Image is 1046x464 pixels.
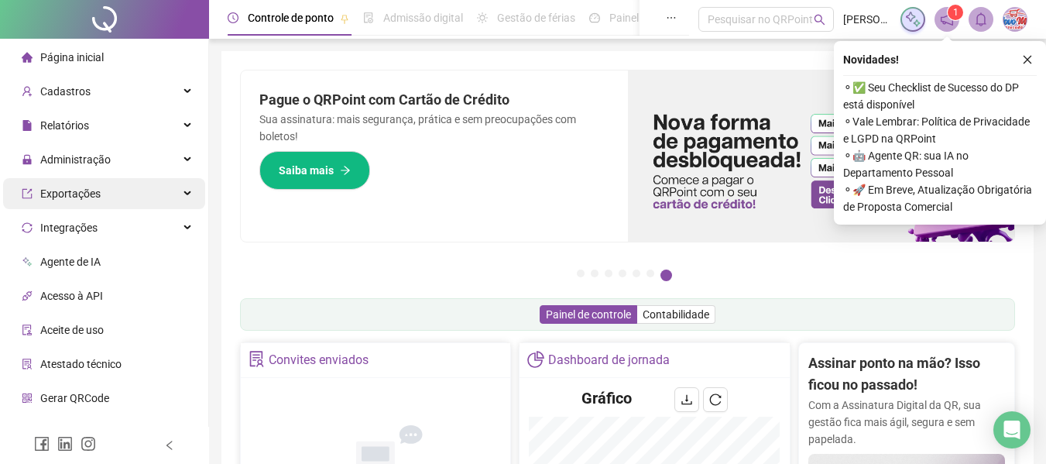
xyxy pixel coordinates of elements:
span: Aceite de uso [40,324,104,336]
span: Financeiro [40,426,91,438]
span: Cadastros [40,85,91,98]
button: 5 [633,270,640,277]
button: 7 [660,270,672,281]
button: 4 [619,270,626,277]
span: linkedin [57,436,73,452]
span: Gestão de férias [497,12,575,24]
span: user-add [22,86,33,97]
span: clock-circle [228,12,238,23]
span: export [22,188,33,199]
span: ⚬ 🚀 Em Breve, Atualização Obrigatória de Proposta Comercial [843,181,1037,215]
span: search [814,14,825,26]
span: pie-chart [527,351,544,367]
span: Controle de ponto [248,12,334,24]
span: file-done [363,12,374,23]
button: 2 [591,270,598,277]
span: api [22,290,33,301]
span: Gerar QRCode [40,392,109,404]
span: reload [709,394,722,406]
span: sun [477,12,488,23]
span: Relatórios [40,119,89,132]
span: left [164,440,175,451]
span: Saiba mais [279,162,334,179]
span: Integrações [40,222,98,234]
button: 1 [577,270,585,277]
span: Página inicial [40,51,104,64]
span: file [22,120,33,131]
h4: Gráfico [581,387,632,409]
span: Admissão digital [383,12,463,24]
span: dashboard [589,12,600,23]
div: Convites enviados [269,347,369,373]
span: close [1022,54,1033,65]
img: banner%2F096dab35-e1a4-4d07-87c2-cf089f3812bf.png [628,70,1015,242]
button: Saiba mais [259,151,370,190]
h2: Pague o QRPoint com Cartão de Crédito [259,89,609,111]
span: instagram [81,436,96,452]
span: Atestado técnico [40,358,122,370]
span: Administração [40,153,111,166]
sup: 1 [948,5,963,20]
span: audit [22,325,33,335]
span: [PERSON_NAME] [843,11,891,28]
span: solution [249,351,265,367]
span: pushpin [340,14,349,23]
span: ⚬ 🤖 Agente QR: sua IA no Departamento Pessoal [843,147,1037,181]
span: lock [22,154,33,165]
h2: Assinar ponto na mão? Isso ficou no passado! [808,352,1005,397]
span: qrcode [22,393,33,404]
span: Exportações [40,187,101,200]
button: 6 [646,270,654,277]
span: notification [940,12,954,26]
p: Sua assinatura: mais segurança, prática e sem preocupações com boletos! [259,111,609,145]
span: arrow-right [340,165,351,176]
span: home [22,52,33,63]
span: Novidades ! [843,51,899,68]
span: solution [22,359,33,369]
span: ellipsis [666,12,677,23]
span: ⚬ Vale Lembrar: Política de Privacidade e LGPD na QRPoint [843,113,1037,147]
img: 30682 [1003,8,1027,31]
span: Agente de IA [40,256,101,268]
span: facebook [34,436,50,452]
p: Com a Assinatura Digital da QR, sua gestão fica mais ágil, segura e sem papelada. [808,397,1005,448]
button: 3 [605,270,612,277]
span: 1 [953,7,959,18]
img: sparkle-icon.fc2bf0ac1784a2077858766a79e2daf3.svg [904,11,921,28]
span: Painel de controle [546,308,631,321]
span: download [681,394,693,406]
span: bell [974,12,988,26]
span: sync [22,222,33,233]
span: Painel do DP [609,12,670,24]
span: Contabilidade [643,308,709,321]
span: ⚬ ✅ Seu Checklist de Sucesso do DP está disponível [843,79,1037,113]
span: Acesso à API [40,290,103,302]
div: Dashboard de jornada [548,347,670,373]
div: Open Intercom Messenger [993,411,1031,449]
